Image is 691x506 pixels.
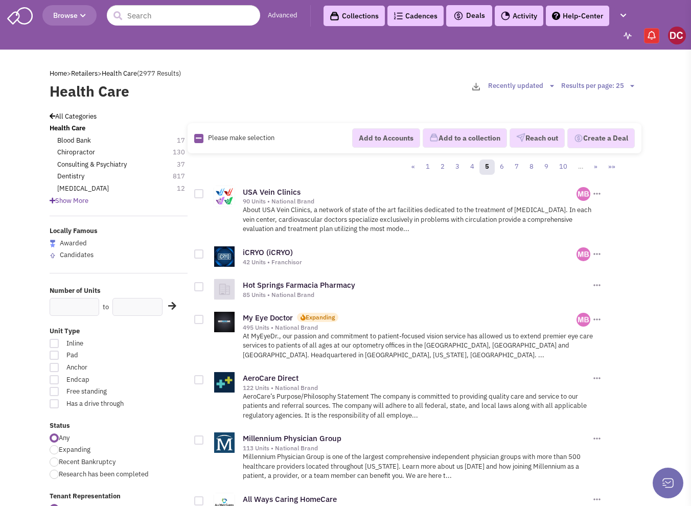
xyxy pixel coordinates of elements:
span: Research has been completed [59,470,149,478]
a: Collections [324,6,385,26]
a: Help-Center [546,6,609,26]
button: Add to Accounts [352,128,420,148]
img: Rectangle.png [194,134,203,143]
label: Tenant Representation [50,492,188,501]
p: About USA Vein Clinics, a network of state of the art facilities dedicated to the treatment of [M... [243,205,602,234]
span: > [67,69,71,78]
span: Free standing [60,387,145,397]
a: My Eye Doctor [243,313,293,323]
a: « [406,159,421,175]
button: Reach out [510,128,565,148]
img: Activity.png [501,11,510,20]
a: Advanced [268,11,297,20]
img: locallyfamous-largeicon.png [50,240,56,247]
a: Home [50,69,67,78]
a: All Categories [50,112,97,121]
span: Show More [50,196,88,205]
span: 12 [177,184,195,194]
a: Activity [495,6,543,26]
a: Hot Springs Farmacia Pharmacy [243,280,355,290]
a: 3 [450,159,465,175]
a: Consulting & Psychiatry [57,160,127,170]
a: »» [603,159,621,175]
input: Search [107,5,260,26]
div: 85 Units • National Brand [243,291,590,299]
a: Retailers [71,69,98,78]
img: Cadences_logo.png [394,12,403,19]
a: 7 [509,159,524,175]
a: Dentistry [57,172,84,181]
a: … [572,159,589,175]
span: Anchor [60,363,145,373]
img: SmartAdmin [7,5,33,25]
a: USA Vein Clinics [243,187,301,197]
span: Pad [60,351,145,360]
a: 5 [479,159,495,175]
img: fx8D_MpmKk--R6tJeJFsig.png [577,313,590,327]
a: Chiropractor [57,148,95,157]
span: 817 [173,172,195,181]
img: locallyfamous-upvote.png [50,252,56,259]
a: Millennium Physician Group [243,433,341,443]
p: At MyEyeDr., our passion and commitment to patient-focused vision service has allowed us to exten... [243,332,602,360]
span: (2977 Results) [137,69,181,78]
img: David Conn [668,27,686,44]
span: Candidates [60,250,94,259]
span: Recent Bankruptcy [59,457,116,466]
a: 10 [554,159,573,175]
div: 42 Units • Franchisor [243,258,577,266]
label: Health Care [50,81,288,102]
div: Expanding [306,313,335,321]
a: 1 [420,159,435,175]
img: Deal-Dollar.png [574,133,583,144]
a: AeroCare Direct [243,373,298,383]
p: Millennium Physician Group is one of the largest comprehensive independent physician groups with ... [243,452,602,481]
a: 2 [435,159,450,175]
a: Health Care [50,124,85,133]
a: 9 [539,159,554,175]
img: fx8D_MpmKk--R6tJeJFsig.png [577,247,590,261]
img: icon-deals.svg [453,10,464,22]
a: iCRYO (iCRYO) [243,247,293,257]
span: Inline [60,339,145,349]
img: icon-collection-lavender-black.svg [330,11,339,21]
button: Browse [42,5,97,26]
img: fx8D_MpmKk--R6tJeJFsig.png [577,187,590,201]
a: » [588,159,603,175]
button: Add to a collection [423,128,507,148]
img: VectorPaper_Plane.png [516,133,525,142]
button: Deals [450,9,488,22]
a: 8 [524,159,539,175]
b: Health Care [50,124,85,132]
label: Status [50,421,188,431]
label: Locally Famous [50,226,188,236]
div: 122 Units • National Brand [243,384,590,392]
span: Browse [53,11,86,20]
img: icon-collection-lavender.png [429,133,439,142]
label: to [103,303,109,312]
div: Search Nearby [162,300,175,313]
span: 37 [177,160,195,170]
span: Any [59,433,70,442]
span: > [98,69,102,78]
a: [MEDICAL_DATA] [57,184,109,194]
button: Create a Deal [567,128,635,149]
a: Health Care [102,69,137,78]
span: Has a drive through [60,399,145,409]
span: Awarded [60,239,87,247]
p: AeroCare’s Purpose/Philosophy Statement The company is committed to providing quality care and se... [243,392,602,421]
a: Blood Bank [57,136,91,146]
img: download-2-24.png [472,83,480,90]
img: help.png [552,12,560,20]
span: 130 [173,148,195,157]
span: Please make selection [208,133,274,142]
span: Expanding [59,445,90,454]
span: 17 [177,136,195,146]
a: 6 [494,159,510,175]
a: Cadences [387,6,444,26]
span: Deals [453,11,485,20]
a: 4 [465,159,480,175]
div: 495 Units • National Brand [243,324,577,332]
div: 113 Units • National Brand [243,444,590,452]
